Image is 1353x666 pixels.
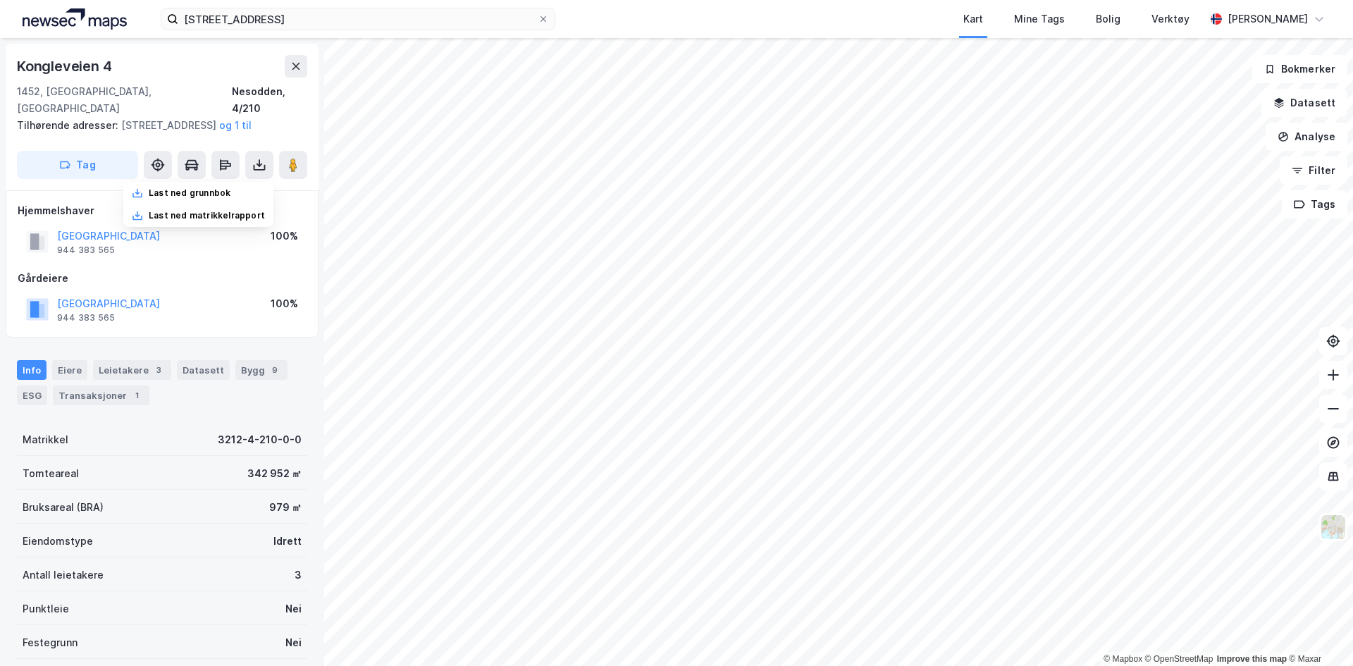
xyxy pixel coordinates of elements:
div: Kongleveien 4 [17,55,114,78]
div: Nesodden, 4/210 [232,83,307,117]
div: 100% [271,295,298,312]
div: Bygg [235,360,288,380]
div: Punktleie [23,600,69,617]
div: Hjemmelshaver [18,202,307,219]
div: [PERSON_NAME] [1228,11,1308,27]
div: 944 383 565 [57,245,115,256]
div: Last ned matrikkelrapport [149,210,265,221]
div: Tomteareal [23,465,79,482]
button: Datasett [1261,89,1347,117]
div: Matrikkel [23,431,68,448]
div: Eiere [52,360,87,380]
span: Tilhørende adresser: [17,119,121,131]
div: Datasett [177,360,230,380]
div: Verktøy [1151,11,1190,27]
div: Kontrollprogram for chat [1283,598,1353,666]
button: Tag [17,151,138,179]
a: Mapbox [1104,654,1142,664]
div: Leietakere [93,360,171,380]
a: OpenStreetMap [1145,654,1213,664]
div: Transaksjoner [53,386,149,405]
div: 1452, [GEOGRAPHIC_DATA], [GEOGRAPHIC_DATA] [17,83,232,117]
img: logo.a4113a55bc3d86da70a041830d287a7e.svg [23,8,127,30]
div: [STREET_ADDRESS] [17,117,296,134]
div: 342 952 ㎡ [247,465,302,482]
a: Improve this map [1217,654,1287,664]
input: Søk på adresse, matrikkel, gårdeiere, leietakere eller personer [178,8,538,30]
button: Tags [1282,190,1347,218]
div: Idrett [273,533,302,550]
div: 944 383 565 [57,312,115,323]
div: 3212-4-210-0-0 [218,431,302,448]
iframe: Chat Widget [1283,598,1353,666]
div: Nei [285,600,302,617]
div: Kart [963,11,983,27]
div: Last ned grunnbok [149,187,230,199]
div: 1 [130,388,144,402]
div: 3 [295,567,302,584]
div: Eiendomstype [23,533,93,550]
div: Gårdeiere [18,270,307,287]
div: 9 [268,363,282,377]
div: ESG [17,386,47,405]
button: Analyse [1266,123,1347,151]
img: Z [1320,514,1347,541]
div: Mine Tags [1014,11,1065,27]
div: Info [17,360,47,380]
div: Nei [285,634,302,651]
div: 979 ㎡ [269,499,302,516]
div: Antall leietakere [23,567,104,584]
button: Filter [1280,156,1347,185]
div: 100% [271,228,298,245]
div: 3 [152,363,166,377]
div: Bolig [1096,11,1120,27]
button: Bokmerker [1252,55,1347,83]
div: Festegrunn [23,634,78,651]
div: Bruksareal (BRA) [23,499,104,516]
